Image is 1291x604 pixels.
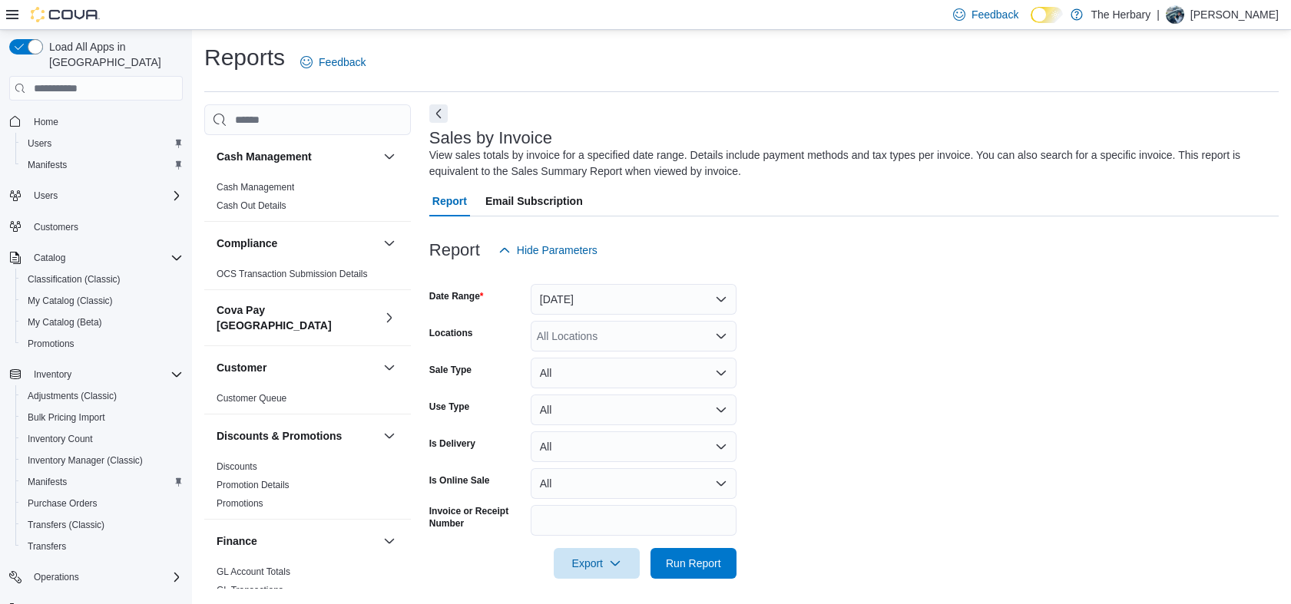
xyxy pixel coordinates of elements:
img: Cova [31,7,100,22]
button: Adjustments (Classic) [15,385,189,407]
p: The Herbary [1091,5,1150,24]
a: Feedback [294,47,372,78]
button: Customer [380,358,399,377]
button: Users [3,185,189,206]
span: Manifests [22,473,183,491]
span: My Catalog (Beta) [28,316,102,328]
a: Users [22,134,58,153]
span: Run Report [666,556,721,571]
span: My Catalog (Beta) [22,313,183,332]
button: Open list of options [715,330,727,342]
span: Inventory Manager (Classic) [28,454,143,467]
span: Purchase Orders [22,494,183,513]
button: [DATE] [531,284,737,315]
span: Email Subscription [485,186,583,216]
span: OCS Transaction Submission Details [217,268,368,280]
span: Transfers [28,540,66,553]
button: All [531,431,737,462]
a: Customers [28,218,84,236]
h1: Reports [204,42,285,73]
div: Customer [204,389,411,414]
a: Cash Management [217,182,294,193]
span: Customers [34,221,78,233]
button: My Catalog (Beta) [15,312,189,333]
button: Bulk Pricing Import [15,407,189,428]
a: My Catalog (Beta) [22,313,108,332]
h3: Finance [217,533,257,549]
button: All [531,468,737,499]
a: Discounts [217,461,257,472]
a: Transfers (Classic) [22,516,111,534]
button: Cova Pay [GEOGRAPHIC_DATA] [217,302,377,333]
span: Purchase Orders [28,497,98,510]
span: Inventory Count [22,430,183,448]
button: Operations [3,566,189,588]
span: Catalog [28,249,183,267]
span: Adjustments (Classic) [28,390,117,402]
a: Customer Queue [217,393,286,404]
a: Promotion Details [217,480,290,490]
button: Hide Parameters [492,235,604,266]
span: Cash Management [217,181,294,193]
span: Transfers (Classic) [22,516,183,534]
a: Transfers [22,537,72,556]
button: Transfers [15,536,189,557]
span: Users [28,186,183,205]
span: Manifests [22,156,183,174]
span: Inventory Count [28,433,93,445]
p: [PERSON_NAME] [1190,5,1279,24]
button: Compliance [380,234,399,252]
input: Dark Mode [1031,7,1063,23]
span: Cash Out Details [217,200,286,212]
span: Transfers (Classic) [28,519,104,531]
a: OCS Transaction Submission Details [217,269,368,279]
h3: Compliance [217,236,277,251]
a: Promotions [217,498,263,509]
h3: Customer [217,360,266,375]
span: Users [34,190,58,202]
span: Inventory Manager (Classic) [22,451,183,470]
span: GL Transactions [217,584,283,596]
button: Export [554,548,640,579]
a: GL Account Totals [217,566,290,577]
span: Home [34,116,58,128]
span: Customers [28,217,183,236]
div: Brandon Eddie [1166,5,1184,24]
h3: Cash Management [217,149,312,164]
button: All [531,394,737,425]
button: Classification (Classic) [15,269,189,290]
label: Is Delivery [429,437,475,450]
div: Cash Management [204,178,411,221]
button: Discounts & Promotions [217,428,377,444]
span: Promotions [217,497,263,510]
a: Adjustments (Classic) [22,387,123,405]
button: Finance [380,532,399,550]
a: Inventory Count [22,430,99,448]
span: Discounts [217,460,257,473]
span: Feedback [972,7,1018,22]
button: Customer [217,360,377,375]
a: Purchase Orders [22,494,104,513]
div: View sales totals by invoice for a specified date range. Details include payment methods and tax ... [429,147,1271,180]
button: All [531,358,737,388]
button: Inventory [28,365,78,384]
h3: Sales by Invoice [429,129,552,147]
span: Load All Apps in [GEOGRAPHIC_DATA] [43,39,183,70]
span: Bulk Pricing Import [22,408,183,427]
a: My Catalog (Classic) [22,292,119,310]
span: Classification (Classic) [28,273,121,285]
button: Home [3,110,189,132]
button: Cash Management [217,149,377,164]
span: GL Account Totals [217,566,290,578]
div: Discounts & Promotions [204,457,411,519]
button: Users [28,186,64,205]
div: Compliance [204,265,411,289]
span: Classification (Classic) [22,270,183,289]
span: Inventory [28,365,183,384]
span: Feedback [319,54,366,70]
span: Report [432,186,467,216]
a: Home [28,113,65,131]
button: Transfers (Classic) [15,514,189,536]
span: Promotions [28,338,74,350]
